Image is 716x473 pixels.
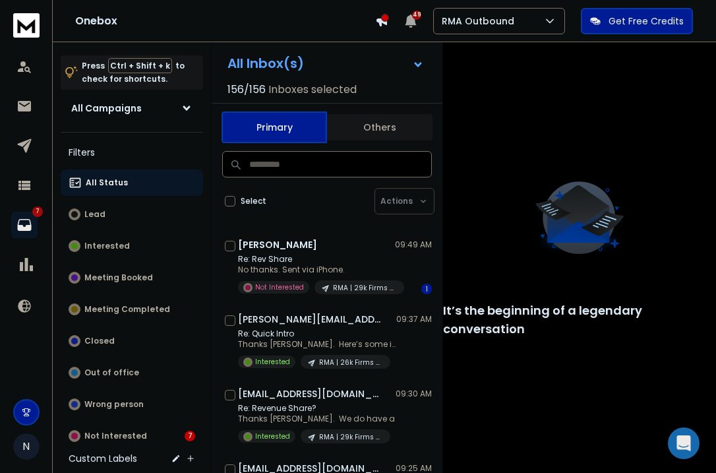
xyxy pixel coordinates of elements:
[61,265,203,291] button: Meeting Booked
[61,143,203,162] h3: Filters
[238,265,396,275] p: No thanks. Sent via iPhone.
[333,283,396,293] p: RMA | 29k Firms (General Team Info)
[13,433,40,460] button: N
[69,452,137,465] h3: Custom Labels
[61,296,203,323] button: Meeting Completed
[61,391,203,418] button: Wrong person
[268,82,357,98] h3: Inboxes selected
[421,284,432,294] div: 1
[319,358,382,367] p: RMA | 26k Firms (Specific Owner Info)
[84,304,170,315] p: Meeting Completed
[443,301,716,338] p: It’s the beginning of a legendary conversation
[61,328,203,354] button: Closed
[11,212,38,238] a: 7
[238,387,383,400] h1: [EMAIL_ADDRESS][DOMAIN_NAME]
[238,313,383,326] h1: [PERSON_NAME][EMAIL_ADDRESS][DOMAIN_NAME]
[84,431,147,441] p: Not Interested
[227,82,266,98] span: 156 / 156
[86,177,128,188] p: All Status
[238,403,395,414] p: Re: Revenue Share?
[581,8,693,34] button: Get Free Credits
[227,57,304,70] h1: All Inbox(s)
[61,360,203,386] button: Out of office
[609,15,684,28] p: Get Free Credits
[32,206,43,217] p: 7
[412,11,421,20] span: 49
[395,239,432,250] p: 09:49 AM
[217,50,434,77] button: All Inbox(s)
[84,399,144,410] p: Wrong person
[668,427,700,459] div: Open Intercom Messenger
[13,13,40,38] img: logo
[82,59,185,86] p: Press to check for shortcuts.
[71,102,142,115] h1: All Campaigns
[61,170,203,196] button: All Status
[238,339,396,350] p: Thanks [PERSON_NAME]. Here’s some information about
[222,111,327,143] button: Primary
[396,314,432,325] p: 09:37 AM
[75,13,375,29] h1: Onebox
[319,432,382,442] p: RMA | 29k Firms (General Team Info)
[255,431,290,441] p: Interested
[238,238,317,251] h1: [PERSON_NAME]
[84,336,115,346] p: Closed
[84,241,130,251] p: Interested
[84,272,153,283] p: Meeting Booked
[327,113,433,142] button: Others
[108,58,172,73] span: Ctrl + Shift + k
[84,367,139,378] p: Out of office
[185,431,195,441] div: 7
[238,329,396,339] p: Re: Quick Intro
[61,201,203,228] button: Lead
[238,414,395,424] p: Thanks [PERSON_NAME]. We do have a
[241,196,266,206] label: Select
[255,357,290,367] p: Interested
[255,282,304,292] p: Not Interested
[61,423,203,449] button: Not Interested7
[61,233,203,259] button: Interested
[238,254,396,265] p: Re: Rev Share
[396,389,432,399] p: 09:30 AM
[442,15,520,28] p: RMA Outbound
[84,209,105,220] p: Lead
[61,95,203,121] button: All Campaigns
